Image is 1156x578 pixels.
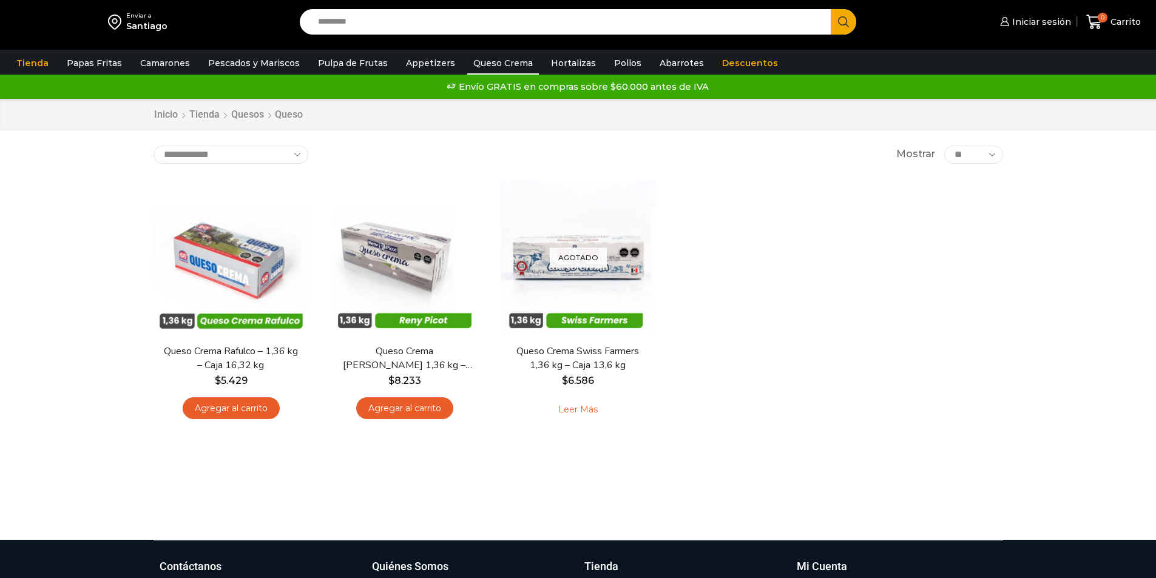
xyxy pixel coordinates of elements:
a: Iniciar sesión [997,10,1071,34]
a: Hortalizas [545,52,602,75]
p: Agotado [550,247,607,267]
bdi: 8.233 [388,375,421,386]
a: Camarones [134,52,196,75]
a: Abarrotes [654,52,710,75]
h1: Queso [275,109,303,120]
a: Pescados y Mariscos [202,52,306,75]
bdi: 5.429 [215,375,248,386]
a: Queso Crema Swiss Farmers 1,36 kg – Caja 13,6 kg [508,344,647,372]
span: $ [215,375,221,386]
span: $ [388,375,394,386]
a: Papas Fritas [61,52,128,75]
div: Santiago [126,20,167,32]
img: address-field-icon.svg [108,12,126,32]
a: Queso Crema Rafulco – 1,36 kg – Caja 16,32 kg [161,344,300,372]
h3: Contáctanos [160,559,221,574]
button: Search button [831,9,856,35]
h3: Quiénes Somos [372,559,448,574]
a: Agregar al carrito: “Queso Crema Rafulco - 1,36 kg - Caja 16,32 kg” [183,397,280,420]
a: Quesos [231,108,265,122]
a: Tienda [189,108,220,122]
bdi: 6.586 [562,375,594,386]
a: Pulpa de Frutas [312,52,394,75]
span: Mostrar [896,147,935,161]
span: Iniciar sesión [1009,16,1071,28]
a: Pollos [608,52,647,75]
a: Appetizers [400,52,461,75]
div: Enviar a [126,12,167,20]
a: Queso Crema [467,52,539,75]
a: 0 Carrito [1083,8,1144,36]
a: Tienda [10,52,55,75]
nav: Breadcrumb [154,108,303,122]
span: $ [562,375,568,386]
h3: Mi Cuenta [797,559,847,574]
span: 0 [1098,13,1107,22]
a: Queso Crema [PERSON_NAME] 1,36 kg – Caja 13,6 kg [334,344,474,372]
select: Pedido de la tienda [154,146,308,164]
h3: Tienda [584,559,618,574]
a: Descuentos [716,52,784,75]
a: Leé más sobre “Queso Crema Swiss Farmers 1,36 kg - Caja 13,6 kg” [539,397,617,423]
span: Carrito [1107,16,1141,28]
a: Agregar al carrito: “Queso Crema Reny Picot 1,36 kg - Caja 13,6 kg” [356,397,453,420]
a: Inicio [154,108,178,122]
